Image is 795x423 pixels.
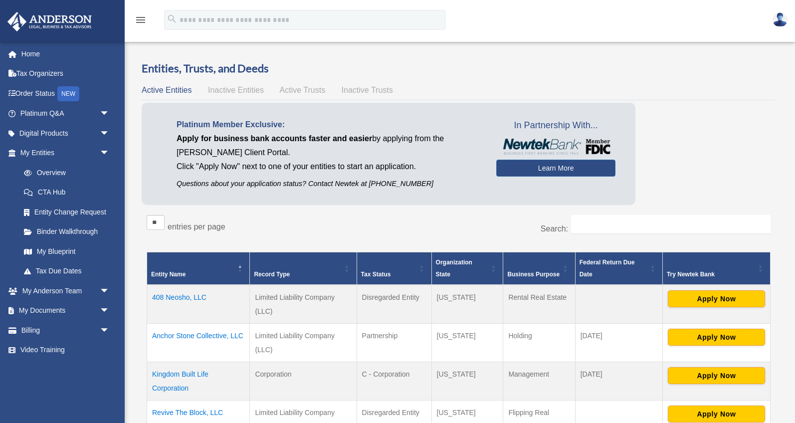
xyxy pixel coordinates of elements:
td: Corporation [250,362,357,400]
label: entries per page [168,222,225,231]
p: Platinum Member Exclusive: [177,118,481,132]
span: Inactive Trusts [342,86,393,94]
div: NEW [57,86,79,101]
button: Apply Now [668,406,765,423]
span: Record Type [254,271,290,278]
div: Try Newtek Bank [667,268,755,280]
a: Tax Due Dates [14,261,120,281]
td: C - Corporation [357,362,431,400]
p: Click "Apply Now" next to one of your entities to start an application. [177,160,481,174]
button: Apply Now [668,367,765,384]
span: arrow_drop_down [100,123,120,144]
img: User Pic [773,12,788,27]
a: Binder Walkthrough [14,222,120,242]
h3: Entities, Trusts, and Deeds [142,61,776,76]
td: Rental Real Estate [503,285,575,324]
a: My Blueprint [14,241,120,261]
td: 408 Neosho, LLC [147,285,250,324]
span: Entity Name [151,271,186,278]
th: Record Type: Activate to sort [250,252,357,285]
span: Active Entities [142,86,192,94]
label: Search: [541,224,568,233]
td: [US_STATE] [431,323,503,362]
button: Apply Now [668,329,765,346]
td: Limited Liability Company (LLC) [250,285,357,324]
a: My Documentsarrow_drop_down [7,301,125,321]
span: arrow_drop_down [100,104,120,124]
th: Business Purpose: Activate to sort [503,252,575,285]
td: [US_STATE] [431,285,503,324]
td: [US_STATE] [431,362,503,400]
a: Tax Organizers [7,64,125,84]
a: Video Training [7,340,125,360]
span: Business Purpose [507,271,560,278]
td: Holding [503,323,575,362]
i: search [167,13,178,24]
td: Limited Liability Company (LLC) [250,323,357,362]
td: Disregarded Entity [357,285,431,324]
th: Organization State: Activate to sort [431,252,503,285]
span: Organization State [436,259,472,278]
td: Management [503,362,575,400]
p: by applying from the [PERSON_NAME] Client Portal. [177,132,481,160]
span: arrow_drop_down [100,143,120,164]
th: Try Newtek Bank : Activate to sort [662,252,770,285]
span: Tax Status [361,271,391,278]
a: My Anderson Teamarrow_drop_down [7,281,125,301]
span: arrow_drop_down [100,281,120,301]
th: Federal Return Due Date: Activate to sort [575,252,662,285]
a: Overview [14,163,115,183]
i: menu [135,14,147,26]
td: [DATE] [575,323,662,362]
a: Learn More [496,160,615,177]
span: Inactive Entities [208,86,264,94]
p: Questions about your application status? Contact Newtek at [PHONE_NUMBER] [177,178,481,190]
span: arrow_drop_down [100,301,120,321]
span: In Partnership With... [496,118,615,134]
span: Apply for business bank accounts faster and easier [177,134,372,143]
img: NewtekBankLogoSM.png [501,139,610,155]
td: [DATE] [575,362,662,400]
a: Home [7,44,125,64]
th: Entity Name: Activate to invert sorting [147,252,250,285]
td: Partnership [357,323,431,362]
a: Billingarrow_drop_down [7,320,125,340]
th: Tax Status: Activate to sort [357,252,431,285]
a: My Entitiesarrow_drop_down [7,143,120,163]
a: menu [135,17,147,26]
a: Platinum Q&Aarrow_drop_down [7,104,125,124]
a: Digital Productsarrow_drop_down [7,123,125,143]
button: Apply Now [668,290,765,307]
a: Order StatusNEW [7,83,125,104]
a: Entity Change Request [14,202,120,222]
td: Anchor Stone Collective, LLC [147,323,250,362]
a: CTA Hub [14,183,120,203]
span: Active Trusts [280,86,326,94]
img: Anderson Advisors Platinum Portal [4,12,95,31]
span: arrow_drop_down [100,320,120,341]
span: Federal Return Due Date [580,259,635,278]
td: Kingdom Built Life Corporation [147,362,250,400]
